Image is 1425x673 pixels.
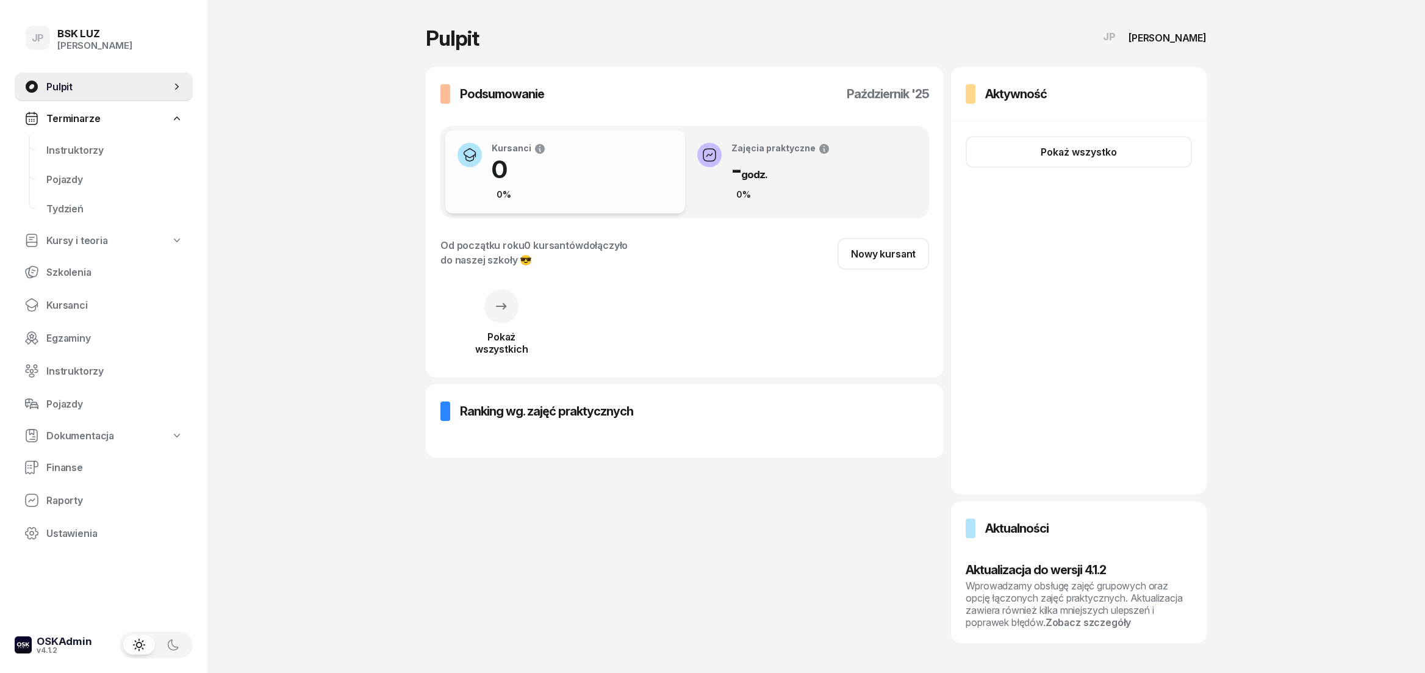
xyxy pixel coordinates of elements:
h3: Aktywność [985,84,1047,104]
h1: - [731,155,830,184]
span: Terminarze [46,113,100,124]
span: Pulpit [46,81,171,93]
div: Nowy kursant [851,248,916,260]
a: Instruktorzy [15,356,193,386]
div: Kursanci [492,143,546,155]
div: [PERSON_NAME] [1129,33,1207,43]
a: Kursanci [15,290,193,320]
div: Wprowadzamy obsługę zajęć grupowych oraz opcję łączonych zajęć praktycznych. Aktualizacja zawiera... [966,580,1192,628]
span: Tydzień [46,203,183,215]
div: Pokaż wszystko [1041,146,1117,158]
span: Instruktorzy [46,365,183,377]
span: Finanse [46,462,183,473]
span: Szkolenia [46,267,183,278]
h3: Aktualności [985,519,1049,538]
span: Pojazdy [46,398,183,410]
h1: 0 [492,155,546,184]
span: Egzaminy [46,333,183,344]
a: Nowy kursant [838,238,929,270]
div: v4.1.2 [37,647,92,654]
h1: Pulpit [426,28,479,49]
span: Dokumentacja [46,430,114,442]
div: Od początku roku dołączyło do naszej szkoły 😎 [440,238,628,267]
span: Ustawienia [46,528,183,539]
button: Kursanci00% [445,131,685,214]
span: Instruktorzy [46,145,183,156]
div: 0% [492,187,516,202]
a: Pulpit [15,72,193,101]
a: Pojazdy [15,389,193,419]
a: Tydzień [37,194,193,223]
a: Pojazdy [37,165,193,194]
h3: Podsumowanie [460,84,544,104]
h3: Ranking wg. zajęć praktycznych [460,401,633,421]
span: Kursanci [46,300,183,311]
span: Kursy i teoria [46,235,108,247]
h3: październik '25 [847,84,929,104]
a: AktywnośćPokaż wszystko [951,67,1207,494]
span: 0 kursantów [524,239,583,251]
a: Ustawienia [15,519,193,548]
a: Dokumentacja [15,422,193,449]
div: 0% [731,187,756,202]
a: Pokażwszystkich [440,304,562,355]
div: [PERSON_NAME] [57,40,132,51]
img: logo-xs-dark@2x.png [15,636,32,653]
a: Szkolenia [15,257,193,287]
span: JP [32,33,45,43]
div: OSKAdmin [37,636,92,647]
div: Pokaż wszystkich [440,331,562,355]
small: godz. [741,168,767,181]
h3: Aktualizacja do wersji 4.1.2 [966,560,1192,580]
a: Instruktorzy [37,135,193,165]
div: Zajęcia praktyczne [731,143,830,155]
a: Finanse [15,453,193,482]
button: Pokaż wszystko [966,136,1192,168]
a: Terminarze [15,105,193,132]
div: BSK LUZ [57,29,132,39]
span: Raporty [46,495,183,506]
a: Kursy i teoria [15,227,193,254]
a: Egzaminy [15,323,193,353]
span: JP [1103,32,1116,42]
a: Raporty [15,486,193,515]
span: Pojazdy [46,174,183,185]
a: AktualnościAktualizacja do wersji 4.1.2Wprowadzamy obsługę zajęć grupowych oraz opcję łączonych z... [951,502,1207,643]
button: Zajęcia praktyczne-godz.0% [685,131,925,214]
